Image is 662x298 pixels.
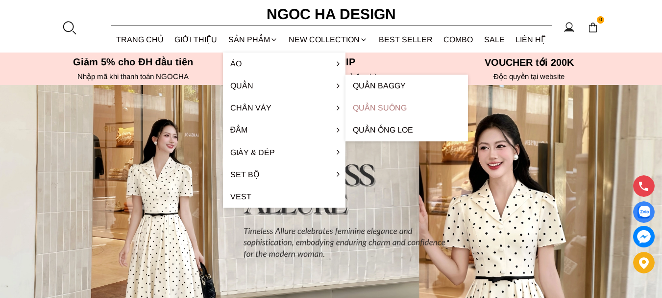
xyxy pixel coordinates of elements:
a: Chân váy [223,97,345,119]
a: Ngoc Ha Design [258,2,405,26]
h5: VOUCHER tới 200K [433,56,625,68]
a: NEW COLLECTION [283,27,373,53]
a: Quần [223,75,345,97]
a: Quần ống loe [345,119,468,141]
a: Quần Suông [345,97,468,119]
span: 0 [597,16,605,24]
a: Display image [633,201,655,223]
h6: Độc quyền tại website [433,72,625,81]
img: img-CART-ICON-ksit0nf1 [588,22,598,33]
font: Giảm 5% cho ĐH đầu tiên [73,56,193,67]
a: LIÊN HỆ [510,27,552,53]
img: Display image [637,206,650,218]
a: Set Bộ [223,163,345,186]
a: SALE [479,27,511,53]
a: Áo [223,53,345,75]
div: SẢN PHẨM [223,27,284,53]
a: GIỚI THIỆU [169,27,223,53]
a: Đầm [223,119,345,141]
a: TRANG CHỦ [111,27,170,53]
a: Quần Baggy [345,75,468,97]
a: BEST SELLER [373,27,439,53]
a: messenger [633,226,655,247]
font: Nhập mã khi thanh toán NGOCHA [77,72,189,81]
a: Combo [438,27,479,53]
a: Vest [223,186,345,208]
a: Giày & Dép [223,141,345,163]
